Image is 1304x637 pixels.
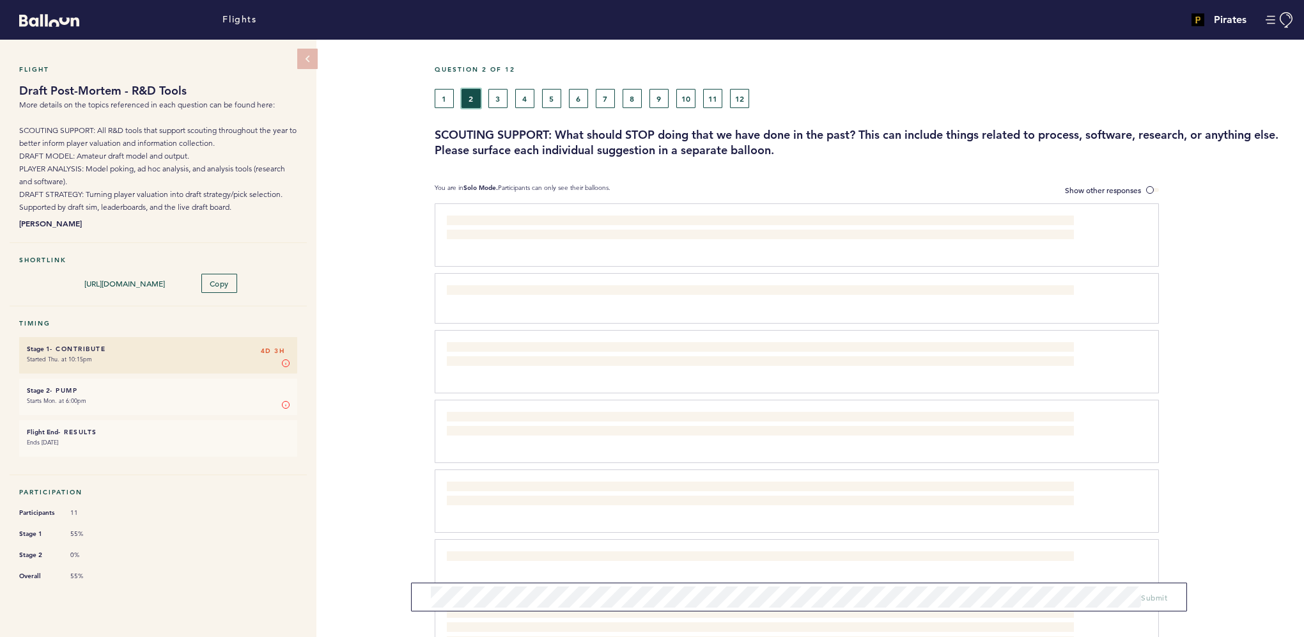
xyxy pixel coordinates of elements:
small: Flight End [27,428,58,436]
span: 11 [70,508,109,517]
small: Stage 1 [27,345,50,353]
span: Show other responses [1065,185,1141,195]
h5: Question 2 of 12 [435,65,1294,74]
button: 7 [596,89,615,108]
a: Balloon [10,13,79,26]
a: Flights [222,13,256,27]
h1: Draft Post-Mortem - R&D Tools [19,83,297,98]
button: 9 [649,89,669,108]
span: Stop having the day two leaderboard exist separately from the main leaderboard. [447,287,724,297]
span: 0% [70,551,109,560]
button: Submit [1141,591,1167,604]
b: [PERSON_NAME] [19,217,297,230]
button: 12 [730,89,749,108]
h5: Flight [19,65,297,74]
span: Clean up / stop P360 annotations. They make the whole section borderline unreadable and hard to f... [447,553,869,563]
svg: Balloon [19,14,79,27]
span: Not so much "stop", but we need to reclarify the line of communication from Amateur and R&D. Many... [447,483,1069,506]
button: 4 [515,89,534,108]
span: The "late" research should be re-thought or stopped altogether. If we want studies that will be d... [447,413,1071,436]
button: 1 [435,89,454,108]
span: New feature requests should be communicated earlier in the calendar to allow for proper explorato... [447,343,1069,366]
span: Overall [19,570,58,583]
h3: SCOUTING SUPPORT: What should STOP doing that we have done in the past? This can include things r... [435,127,1294,158]
button: 2 [462,89,481,108]
button: 11 [703,89,722,108]
button: 3 [488,89,508,108]
h5: Participation [19,488,297,496]
h5: Timing [19,319,297,327]
h4: Pirates [1214,12,1246,28]
span: I think we need a better way to handle day 2 integration of information throughout the year. Ther... [447,217,1055,240]
button: 10 [676,89,695,108]
time: Started Thu. at 10:15pm [27,355,92,363]
b: Solo Mode. [463,184,498,192]
h5: Shortlink [19,256,297,264]
button: 8 [623,89,642,108]
span: 55% [70,530,109,539]
button: Manage Account [1266,12,1294,28]
span: Stage 2 [19,549,58,562]
span: More details on the topics referenced in each question can be found here: SCOUTING SUPPORT: All R... [19,100,297,212]
span: 55% [70,572,109,581]
button: Copy [201,274,237,293]
p: You are in Participants can only see their balloons. [435,184,610,197]
span: 4D 3H [261,345,285,358]
h6: - Pump [27,386,290,395]
small: Stage 2 [27,386,50,395]
button: 6 [569,89,588,108]
span: Participants [19,507,58,519]
span: Stage 1 [19,528,58,540]
h6: - Results [27,428,290,436]
button: 5 [542,89,561,108]
time: Ends [DATE] [27,438,58,446]
time: Starts Mon. at 6:00pm [27,397,86,405]
span: Copy [210,278,229,288]
span: Submit [1141,592,1167,602]
h6: - Contribute [27,345,290,353]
